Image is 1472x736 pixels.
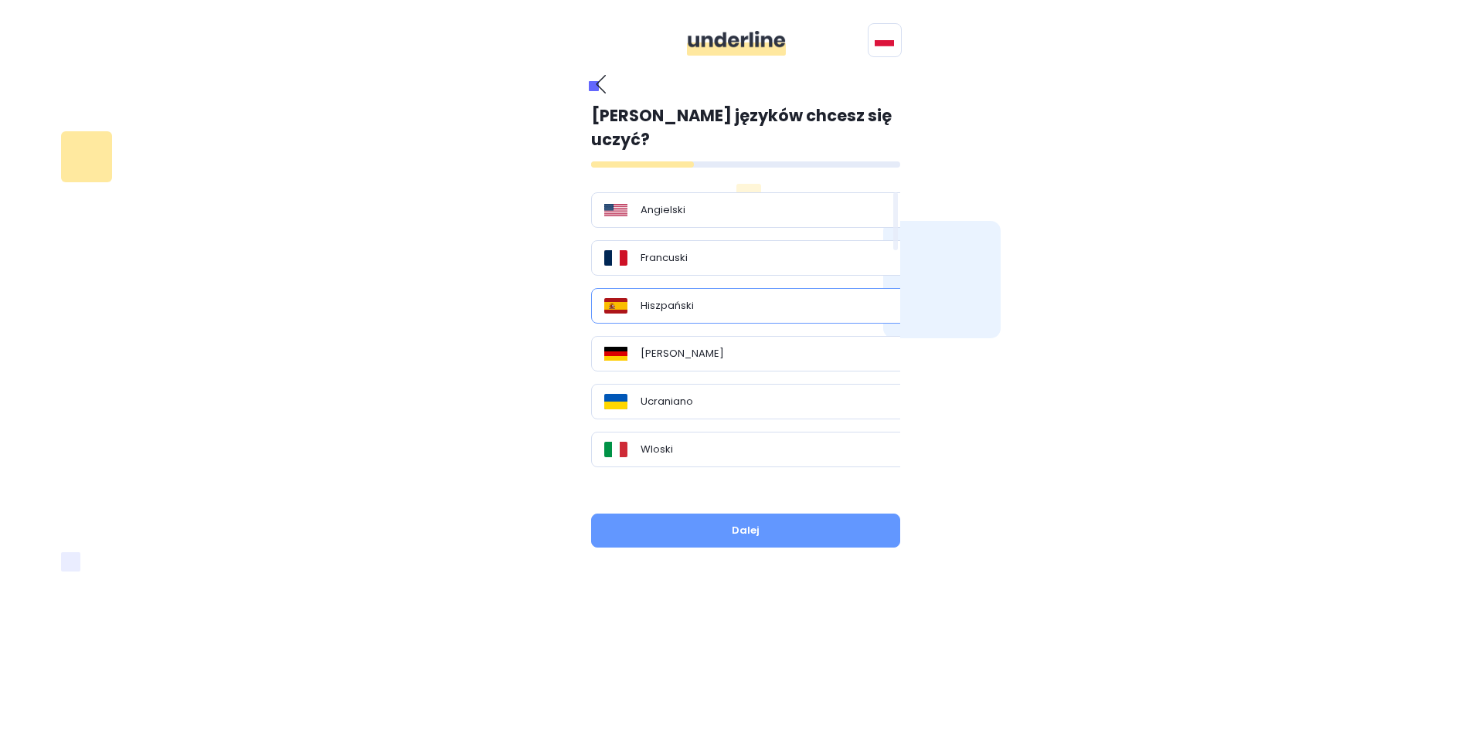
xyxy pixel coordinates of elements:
[641,346,724,361] font: [PERSON_NAME]
[732,523,760,538] font: Dalej
[875,34,894,46] img: svg+xml;base64,PHN2ZyB4bWxucz0iaHR0cDovL3d3dy53My5vcmcvMjAwMC9zdmciIGlkPSJGbGFnIG9mIFBvbGFuZCIgdm...
[591,514,900,548] button: Dalej
[641,202,685,217] font: Angielski
[641,394,693,409] font: Ucraniano
[641,250,688,265] font: Francuski
[604,250,627,266] img: Flag_of_France.svg
[604,202,627,218] img: Flag_of_the_United_States.svg
[604,346,627,361] img: Flag_of_Germany.svg
[641,298,694,313] font: Hiszpański
[591,104,892,151] font: [PERSON_NAME] języków chcesz się uczyć?
[641,442,673,456] font: Wloski
[604,394,627,409] img: Flag_of_Ukraine.svg
[591,486,681,504] font: En los jardines
[604,442,627,457] img: Flag_of_Italy.svg
[604,298,627,314] img: Flag_of_Spain.svg
[687,31,786,56] img: ddgMu+Zv+CXDCfumCWfsmuPlDdRfDDxAd9LAAAAAAElFTkSuQmCC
